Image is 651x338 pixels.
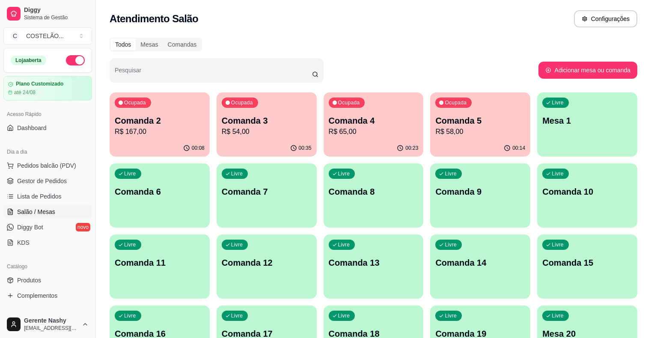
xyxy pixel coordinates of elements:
[17,208,55,216] span: Salão / Mesas
[445,170,457,177] p: Livre
[405,145,418,151] p: 00:23
[11,56,46,65] div: Loja aberta
[24,6,89,14] span: Diggy
[542,186,632,198] p: Comanda 10
[3,260,92,273] div: Catálogo
[445,241,457,248] p: Livre
[222,127,312,137] p: R$ 54,00
[17,238,30,247] span: KDS
[542,115,632,127] p: Mesa 1
[115,257,205,269] p: Comanda 11
[217,234,317,299] button: LivreComanda 12
[17,291,57,300] span: Complementos
[552,241,564,248] p: Livre
[299,145,312,151] p: 00:35
[124,170,136,177] p: Livre
[338,170,350,177] p: Livre
[3,159,92,172] button: Pedidos balcão (PDV)
[537,92,637,157] button: LivreMesa 1
[222,186,312,198] p: Comanda 7
[231,312,243,319] p: Livre
[435,186,525,198] p: Comanda 9
[17,124,47,132] span: Dashboard
[538,62,637,79] button: Adicionar mesa ou comanda
[430,234,530,299] button: LivreComanda 14
[435,127,525,137] p: R$ 58,00
[124,99,146,106] p: Ocupada
[24,317,78,325] span: Gerente Nashy
[324,163,424,228] button: LivreComanda 8
[329,257,419,269] p: Comanda 13
[115,115,205,127] p: Comanda 2
[430,92,530,157] button: OcupadaComanda 5R$ 58,0000:14
[435,115,525,127] p: Comanda 5
[329,115,419,127] p: Comanda 4
[3,76,92,101] a: Plano Customizadoaté 24/08
[3,220,92,234] a: Diggy Botnovo
[3,27,92,44] button: Select a team
[16,81,63,87] article: Plano Customizado
[3,314,92,335] button: Gerente Nashy[EMAIL_ADDRESS][DOMAIN_NAME]
[552,312,564,319] p: Livre
[136,39,163,50] div: Mesas
[3,190,92,203] a: Lista de Pedidos
[231,170,243,177] p: Livre
[512,145,525,151] p: 00:14
[222,257,312,269] p: Comanda 12
[17,177,67,185] span: Gestor de Pedidos
[552,99,564,106] p: Livre
[445,99,467,106] p: Ocupada
[222,115,312,127] p: Comanda 3
[115,127,205,137] p: R$ 167,00
[17,276,41,285] span: Produtos
[3,289,92,302] a: Complementos
[3,107,92,121] div: Acesso Rápido
[124,241,136,248] p: Livre
[217,92,317,157] button: OcupadaComanda 3R$ 54,0000:35
[66,55,85,65] button: Alterar Status
[3,145,92,159] div: Dia a dia
[17,161,76,170] span: Pedidos balcão (PDV)
[338,241,350,248] p: Livre
[217,163,317,228] button: LivreComanda 7
[445,312,457,319] p: Livre
[329,127,419,137] p: R$ 65,00
[324,234,424,299] button: LivreComanda 13
[110,163,210,228] button: LivreComanda 6
[3,174,92,188] a: Gestor de Pedidos
[3,3,92,24] a: DiggySistema de Gestão
[338,312,350,319] p: Livre
[3,273,92,287] a: Produtos
[115,186,205,198] p: Comanda 6
[26,32,64,40] div: COSTELÃO ...
[124,312,136,319] p: Livre
[329,186,419,198] p: Comanda 8
[542,257,632,269] p: Comanda 15
[338,99,360,106] p: Ocupada
[110,92,210,157] button: OcupadaComanda 2R$ 167,0000:08
[324,92,424,157] button: OcupadaComanda 4R$ 65,0000:23
[14,89,36,96] article: até 24/08
[110,234,210,299] button: LivreComanda 11
[11,32,19,40] span: C
[231,99,253,106] p: Ocupada
[537,234,637,299] button: LivreComanda 15
[163,39,202,50] div: Comandas
[17,223,43,231] span: Diggy Bot
[552,170,564,177] p: Livre
[430,163,530,228] button: LivreComanda 9
[24,14,89,21] span: Sistema de Gestão
[537,163,637,228] button: LivreComanda 10
[110,39,136,50] div: Todos
[24,325,78,332] span: [EMAIL_ADDRESS][DOMAIN_NAME]
[3,121,92,135] a: Dashboard
[3,236,92,249] a: KDS
[17,192,62,201] span: Lista de Pedidos
[574,10,637,27] button: Configurações
[435,257,525,269] p: Comanda 14
[110,12,198,26] h2: Atendimento Salão
[115,69,312,78] input: Pesquisar
[3,205,92,219] a: Salão / Mesas
[192,145,205,151] p: 00:08
[231,241,243,248] p: Livre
